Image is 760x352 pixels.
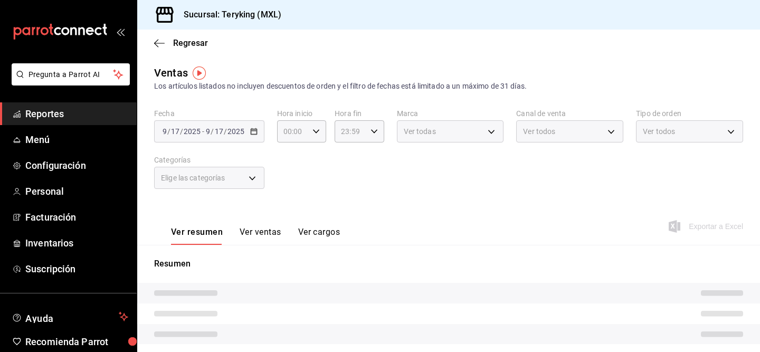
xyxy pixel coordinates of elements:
span: Inventarios [25,236,128,250]
img: Tooltip marker [193,66,206,80]
span: Menú [25,132,128,147]
input: -- [170,127,180,136]
label: Fecha [154,110,264,117]
span: Configuración [25,158,128,173]
input: ---- [183,127,201,136]
span: Ver todos [643,126,675,137]
span: Personal [25,184,128,198]
input: -- [205,127,211,136]
label: Canal de venta [516,110,623,117]
span: Pregunta a Parrot AI [28,69,113,80]
input: -- [162,127,167,136]
input: ---- [227,127,245,136]
span: Ver todos [523,126,555,137]
span: Recomienda Parrot [25,335,128,349]
div: Ventas [154,65,188,81]
span: / [224,127,227,136]
span: Ver todas [404,126,436,137]
label: Marca [397,110,504,117]
span: / [211,127,214,136]
span: Elige las categorías [161,173,225,183]
h3: Sucursal: Teryking (MXL) [175,8,281,21]
button: Ver resumen [171,227,223,245]
button: Regresar [154,38,208,48]
button: Pregunta a Parrot AI [12,63,130,85]
input: -- [214,127,224,136]
p: Resumen [154,258,743,270]
button: Ver ventas [240,227,281,245]
label: Hora fin [335,110,384,117]
span: / [180,127,183,136]
span: Suscripción [25,262,128,276]
label: Tipo de orden [636,110,743,117]
span: / [167,127,170,136]
span: Reportes [25,107,128,121]
span: Regresar [173,38,208,48]
label: Hora inicio [277,110,326,117]
label: Categorías [154,156,264,164]
div: Los artículos listados no incluyen descuentos de orden y el filtro de fechas está limitado a un m... [154,81,743,92]
span: Ayuda [25,310,115,323]
a: Pregunta a Parrot AI [7,77,130,88]
button: Ver cargos [298,227,340,245]
span: Facturación [25,210,128,224]
button: open_drawer_menu [116,27,125,36]
span: - [202,127,204,136]
div: navigation tabs [171,227,340,245]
